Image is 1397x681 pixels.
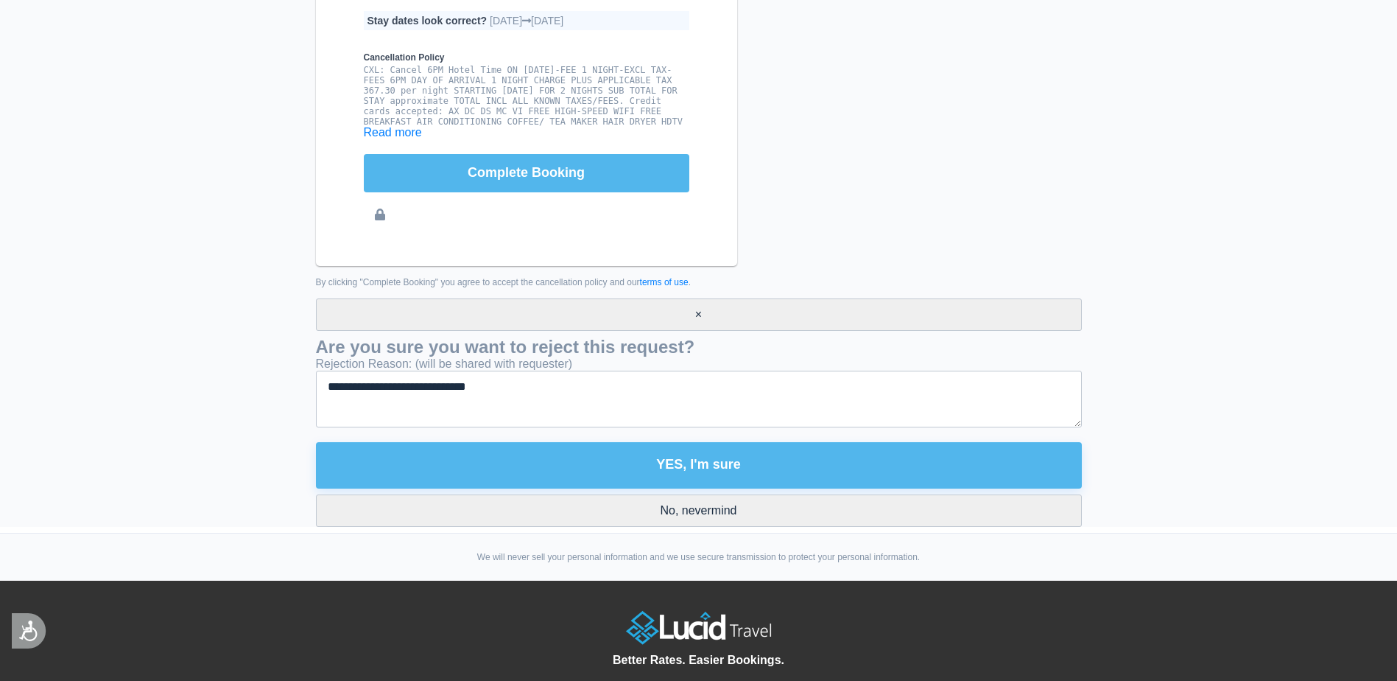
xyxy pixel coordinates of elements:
span: × [695,308,702,321]
small: By clicking "Complete Booking" you agree to accept the cancellation policy and our . [316,277,737,287]
a: Read more [364,126,422,139]
pre: CXL: Cancel 6PM Hotel Time ON [DATE]-FEE 1 NIGHT-EXCL TAX-FEES 6PM DAY OF ARRIVAL 1 NIGHT CHARGE ... [364,65,689,178]
div: We will never sell your personal information and we use secure transmission to protect your perso... [301,552,1097,562]
button: Complete Booking [364,154,689,192]
h2: Are you sure you want to reject this request? [316,337,1082,357]
img: Lucid Travel [625,603,773,652]
button: Close [316,298,1082,331]
button: No, nevermind [316,495,1082,527]
button: YES, I'm sure [316,442,1082,489]
span: [DATE] [DATE] [490,15,563,27]
b: Stay dates look correct? [367,15,488,27]
b: Cancellation Policy [364,52,689,63]
a: terms of use [640,277,689,287]
label: Rejection Reason: (will be shared with requester) [316,357,573,370]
